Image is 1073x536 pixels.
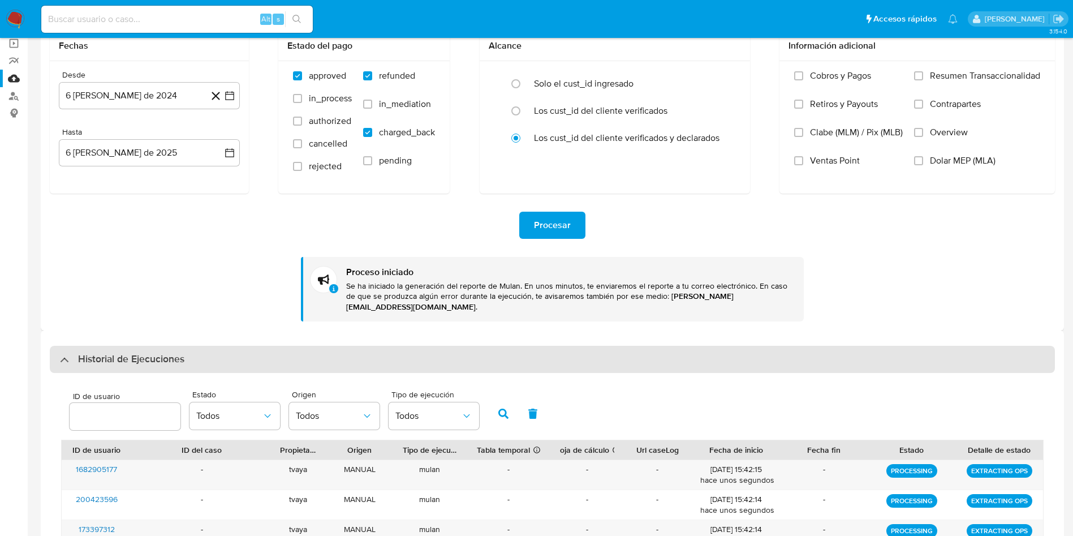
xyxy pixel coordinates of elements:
a: Notificaciones [948,14,958,24]
span: s [277,14,280,24]
button: search-icon [285,11,308,27]
span: Accesos rápidos [873,13,937,25]
input: Buscar usuario o caso... [41,12,313,27]
a: Salir [1053,13,1065,25]
span: 3.154.0 [1049,27,1067,36]
span: Alt [261,14,270,24]
p: tomas.vaya@mercadolibre.com [985,14,1049,24]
